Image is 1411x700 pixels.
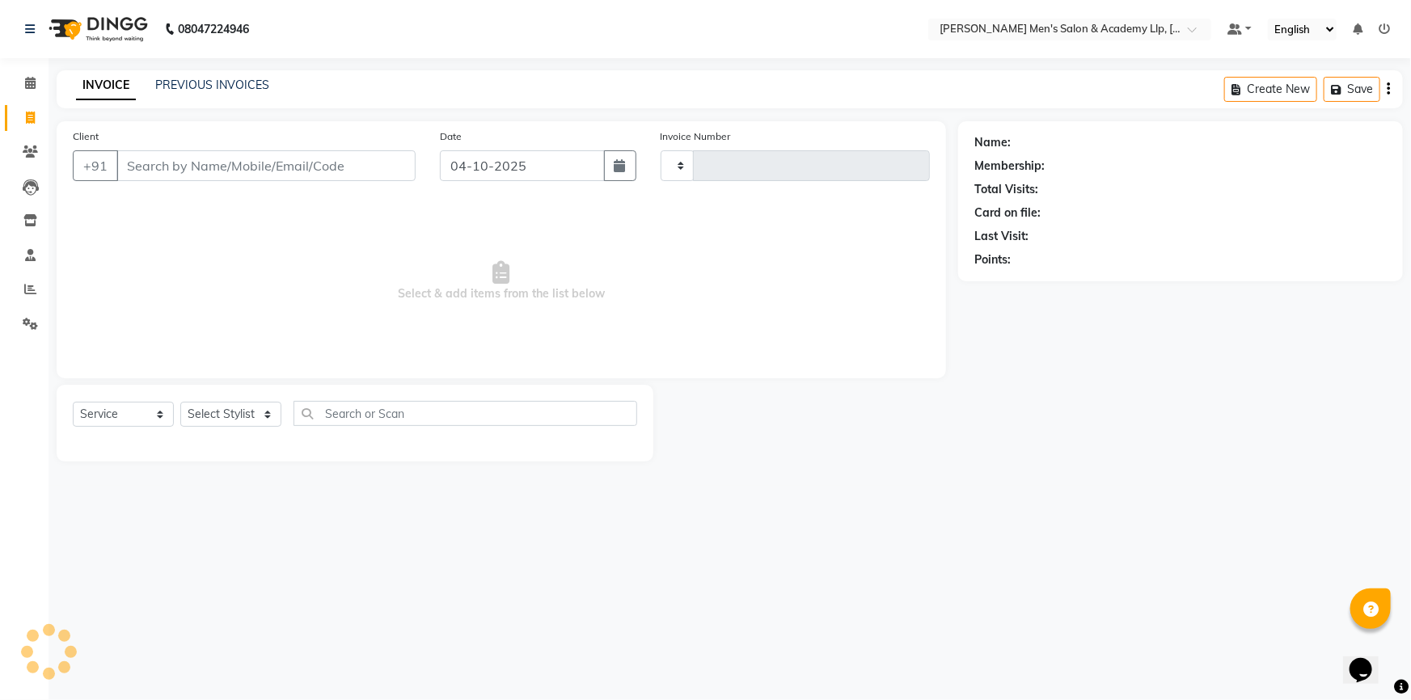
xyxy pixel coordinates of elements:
a: INVOICE [76,71,136,100]
button: Save [1324,77,1380,102]
label: Date [440,129,462,144]
input: Search or Scan [294,401,637,426]
input: Search by Name/Mobile/Email/Code [116,150,416,181]
div: Last Visit: [974,228,1029,245]
iframe: chat widget [1343,635,1395,684]
button: +91 [73,150,118,181]
a: PREVIOUS INVOICES [155,78,269,92]
button: Create New [1224,77,1317,102]
div: Points: [974,251,1011,268]
label: Invoice Number [661,129,731,144]
span: Select & add items from the list below [73,200,930,362]
div: Membership: [974,158,1045,175]
b: 08047224946 [178,6,249,52]
label: Client [73,129,99,144]
div: Card on file: [974,205,1041,221]
div: Total Visits: [974,181,1038,198]
img: logo [41,6,152,52]
div: Name: [974,134,1011,151]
